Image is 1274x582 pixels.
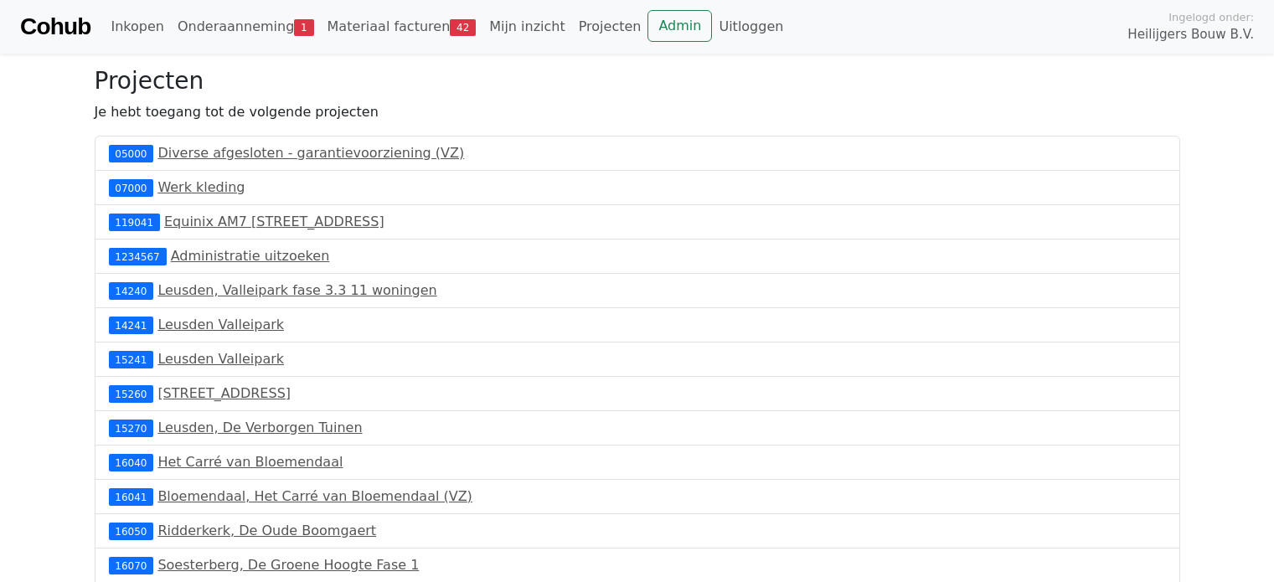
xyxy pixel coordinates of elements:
[109,282,154,299] div: 14240
[647,10,712,42] a: Admin
[104,10,170,44] a: Inkopen
[109,351,154,368] div: 15241
[20,7,90,47] a: Cohub
[164,214,384,229] a: Equinix AM7 [STREET_ADDRESS]
[482,10,572,44] a: Mijn inzicht
[712,10,790,44] a: Uitloggen
[109,420,154,436] div: 15270
[109,145,154,162] div: 05000
[109,454,154,471] div: 16040
[157,454,343,470] a: Het Carré van Bloemendaal
[171,248,330,264] a: Administratie uitzoeken
[109,248,167,265] div: 1234567
[321,10,483,44] a: Materiaal facturen42
[157,420,362,435] a: Leusden, De Verborgen Tuinen
[109,523,154,539] div: 16050
[95,67,1180,95] h3: Projecten
[157,282,436,298] a: Leusden, Valleipark fase 3.3 11 woningen
[171,10,321,44] a: Onderaanneming1
[157,385,291,401] a: [STREET_ADDRESS]
[109,557,154,574] div: 16070
[157,145,464,161] a: Diverse afgesloten - garantievoorziening (VZ)
[157,351,284,367] a: Leusden Valleipark
[157,523,376,538] a: Ridderkerk, De Oude Boomgaert
[109,317,154,333] div: 14241
[450,19,476,36] span: 42
[1168,9,1254,25] span: Ingelogd onder:
[157,488,472,504] a: Bloemendaal, Het Carré van Bloemendaal (VZ)
[95,102,1180,122] p: Je hebt toegang tot de volgende projecten
[1127,25,1254,44] span: Heilijgers Bouw B.V.
[109,385,154,402] div: 15260
[109,488,154,505] div: 16041
[294,19,313,36] span: 1
[157,317,284,332] a: Leusden Valleipark
[572,10,648,44] a: Projecten
[157,179,245,195] a: Werk kleding
[109,214,160,230] div: 119041
[157,557,419,573] a: Soesterberg, De Groene Hoogte Fase 1
[109,179,154,196] div: 07000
